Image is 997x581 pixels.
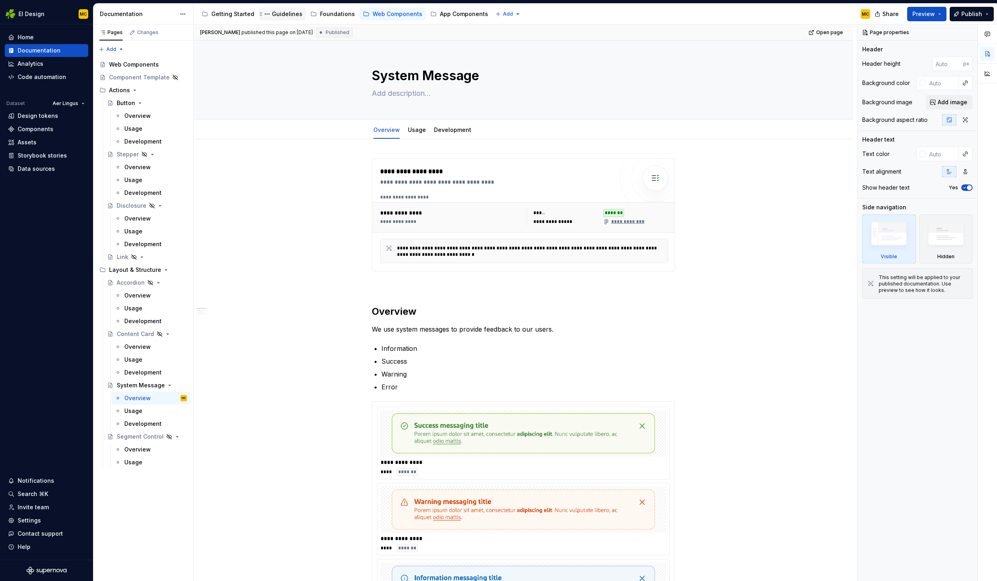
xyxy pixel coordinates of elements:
p: Information [381,344,675,353]
div: Overview [124,215,151,223]
div: Usage [405,121,429,138]
img: 56b5df98-d96d-4d7e-807c-0afdf3bdaefa.png [6,9,15,19]
a: Overview [111,443,190,456]
div: Invite team [18,503,49,511]
a: Analytics [5,57,88,70]
div: Usage [124,407,142,415]
div: MC [182,394,186,402]
p: Success [381,356,675,366]
span: Share [882,10,899,18]
div: Content Card [117,330,154,338]
a: Usage [408,126,426,133]
svg: Supernova Logo [26,567,67,575]
div: Stepper [117,150,139,158]
a: Development [111,417,190,430]
a: Web Components [96,58,190,71]
div: Development [124,138,162,146]
p: px [963,61,969,67]
label: Yes [949,184,958,191]
div: Layout & Structure [109,266,161,274]
button: Add [493,8,523,20]
div: Header height [862,60,900,68]
a: Development [111,366,190,379]
p: Error [381,382,675,392]
div: published this page on [DATE] [241,29,313,36]
div: Search ⌘K [18,490,48,498]
div: Background color [862,79,910,87]
div: Hidden [919,215,973,263]
div: Button [117,99,135,107]
span: [PERSON_NAME] [200,29,240,36]
a: App Components [427,8,491,20]
a: Link [104,251,190,263]
a: Development [111,315,190,328]
div: Overview [124,112,151,120]
div: MC [862,11,869,17]
div: Changes [137,29,158,36]
span: Preview [912,10,935,18]
a: Code automation [5,71,88,83]
div: Usage [124,125,142,133]
span: Add image [938,98,967,106]
div: Notifications [18,477,54,485]
button: Publish [950,7,994,21]
button: Search ⌘K [5,488,88,500]
a: Usage [111,456,190,469]
div: Settings [18,516,41,524]
div: Visible [881,253,897,260]
a: Invite team [5,501,88,514]
a: Overview [111,212,190,225]
p: Warning [381,369,675,379]
div: Background aspect ratio [862,116,928,124]
span: Publish [961,10,982,18]
div: This setting will be applied to your published documentation. Use preview to see how it looks. [879,274,967,294]
div: Text alignment [862,168,901,176]
button: Notifications [5,474,88,487]
div: Home [18,33,34,41]
div: MC [80,11,87,17]
div: Development [124,317,162,325]
p: We use system messages to provide feedback to our users. [372,324,675,334]
div: Page tree [96,58,190,469]
div: Usage [124,458,142,466]
a: Foundations [307,8,358,20]
span: Add [106,46,116,53]
span: Add [503,11,513,17]
span: Open page [816,29,843,36]
button: Share [871,7,904,21]
a: Overview [111,161,190,174]
div: Design tokens [18,112,58,120]
div: Analytics [18,60,43,68]
div: System Message [117,381,165,389]
a: Component Template [96,71,190,84]
div: Usage [124,356,142,364]
div: Documentation [100,10,176,18]
div: Show header text [862,184,910,192]
a: Usage [111,225,190,238]
div: Usage [124,304,142,312]
div: Code automation [18,73,66,81]
div: Overview [124,394,151,402]
div: EI Design [18,10,45,18]
div: App Components [440,10,488,18]
div: Web Components [109,61,159,69]
div: Link [117,253,128,261]
a: Web Components [360,8,426,20]
input: Auto [926,147,958,161]
a: Data sources [5,162,88,175]
div: Hidden [937,253,954,260]
a: Content Card [104,328,190,340]
button: Contact support [5,527,88,540]
a: Usage [111,122,190,135]
textarea: System Message [370,66,673,85]
div: Components [18,125,53,133]
div: Disclosure [117,202,146,210]
div: Documentation [18,47,61,55]
a: Design tokens [5,109,88,122]
a: Overview [111,289,190,302]
a: Overview [111,109,190,122]
div: Help [18,543,30,551]
div: Layout & Structure [96,263,190,276]
a: Development [111,186,190,199]
div: Text color [862,150,890,158]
